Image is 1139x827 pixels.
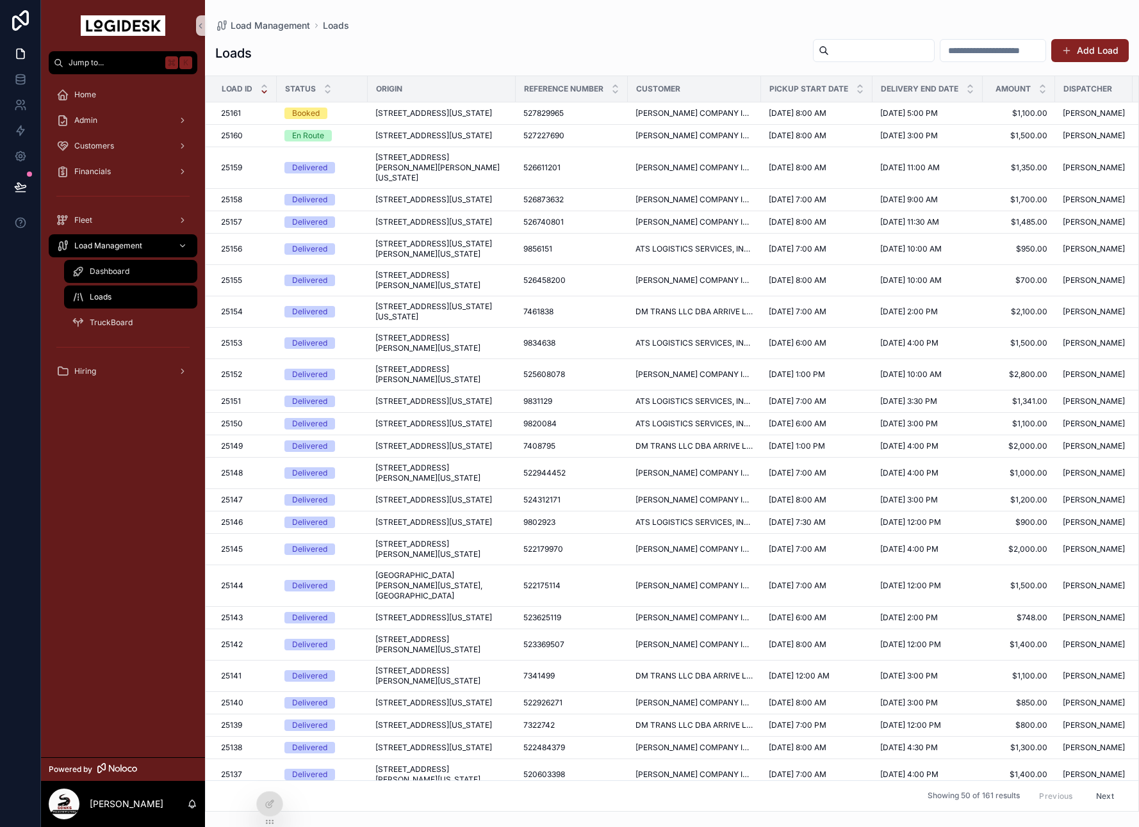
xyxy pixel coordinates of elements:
a: 25155 [221,275,269,285]
a: $1,500.00 [990,131,1047,141]
a: 25161 [221,108,269,118]
a: [STREET_ADDRESS][US_STATE] [375,195,508,205]
a: [DATE] 1:00 PM [769,441,865,451]
span: 526740801 [523,217,564,227]
a: 25151 [221,396,269,406]
span: 25148 [221,468,243,478]
span: 25160 [221,131,243,141]
a: [DATE] 7:00 AM [769,195,865,205]
span: [PERSON_NAME] COMPANY INC. [635,468,753,478]
a: [DATE] 6:00 AM [769,419,865,429]
span: [DATE] 2:00 PM [880,307,938,317]
span: [STREET_ADDRESS][US_STATE] [375,217,492,227]
span: [DATE] 3:30 PM [880,396,937,406]
span: 25147 [221,495,243,505]
span: [DATE] 6:00 AM [769,338,826,348]
a: ATS LOGISTICS SERVICES, INC. DBA SUREWAY TRANSPORTATION COMPANY & [PERSON_NAME] SPECIALIZED LOGIS... [635,396,753,406]
span: $1,100.00 [990,419,1047,429]
a: $1,200.00 [990,495,1047,505]
span: 9834638 [523,338,555,348]
span: [DATE] 7:00 AM [769,195,826,205]
span: [STREET_ADDRESS][US_STATE] [375,108,492,118]
span: Jump to... [69,58,160,68]
a: Delivered [284,440,360,452]
span: [STREET_ADDRESS][PERSON_NAME][US_STATE] [375,364,508,385]
a: 524312171 [523,495,620,505]
a: Fleet [49,209,197,232]
a: [PERSON_NAME] [1063,338,1125,348]
a: 25152 [221,369,269,380]
a: [PERSON_NAME] [1063,275,1125,285]
a: $950.00 [990,244,1047,254]
a: [DATE] 4:00 PM [880,468,975,478]
div: Delivered [292,440,327,452]
a: 25150 [221,419,269,429]
span: [STREET_ADDRESS][PERSON_NAME][PERSON_NAME][US_STATE] [375,152,508,183]
a: 527829965 [523,108,620,118]
span: [DATE] 8:00 AM [769,217,826,227]
a: [PERSON_NAME] COMPANY INC. [635,275,753,285]
a: Delivered [284,337,360,349]
span: [DATE] 8:00 AM [769,163,826,173]
a: [PERSON_NAME] COMPANY INC. [635,108,753,118]
a: [DATE] 6:00 AM [769,338,865,348]
a: $1,485.00 [990,217,1047,227]
div: Delivered [292,306,327,317]
a: 522944452 [523,468,620,478]
span: [PERSON_NAME] [1063,307,1125,317]
a: [PERSON_NAME] [1063,468,1125,478]
a: [DATE] 8:00 AM [769,217,865,227]
span: [DATE] 11:00 AM [880,163,940,173]
span: [STREET_ADDRESS][US_STATE] [375,195,492,205]
span: [PERSON_NAME] COMPANY INC. [635,163,753,173]
a: [DATE] 10:00 AM [880,244,975,254]
a: [PERSON_NAME] [1063,108,1125,118]
a: [PERSON_NAME] [1063,244,1125,254]
span: $1,000.00 [990,468,1047,478]
img: App logo [81,15,165,36]
div: Delivered [292,194,327,205]
span: [DATE] 7:00 AM [769,244,826,254]
span: [PERSON_NAME] [1063,195,1125,205]
span: [STREET_ADDRESS][US_STATE][PERSON_NAME][US_STATE] [375,239,508,259]
a: 25149 [221,441,269,451]
a: [DATE] 5:00 PM [880,108,975,118]
a: Delivered [284,396,360,407]
a: 25158 [221,195,269,205]
span: [DATE] 6:00 AM [769,419,826,429]
span: 25161 [221,108,241,118]
span: 9820084 [523,419,557,429]
a: 526873632 [523,195,620,205]
div: Delivered [292,467,327,479]
span: [STREET_ADDRESS][PERSON_NAME][US_STATE] [375,333,508,353]
div: Delivered [292,418,327,430]
span: 25153 [221,338,242,348]
a: [DATE] 4:00 PM [880,338,975,348]
a: 25154 [221,307,269,317]
a: [PERSON_NAME] [1063,495,1125,505]
span: 25155 [221,275,242,285]
a: Load Management [49,234,197,257]
span: [STREET_ADDRESS][US_STATE] [375,441,492,451]
span: [DATE] 7:00 AM [769,468,826,478]
div: Delivered [292,275,327,286]
a: [STREET_ADDRESS][US_STATE] [375,441,508,451]
a: ATS LOGISTICS SERVICES, INC. DBA SUREWAY TRANSPORTATION COMPANY & [PERSON_NAME] SPECIALIZED LOGIS... [635,338,753,348]
a: [STREET_ADDRESS][PERSON_NAME][US_STATE] [375,270,508,291]
span: ATS LOGISTICS SERVICES, INC. DBA SUREWAY TRANSPORTATION COMPANY & [PERSON_NAME] SPECIALIZED LOGIS... [635,419,753,429]
a: [PERSON_NAME] [1063,419,1125,429]
a: Delivered [284,306,360,317]
span: Hiring [74,366,96,376]
span: 25154 [221,307,243,317]
a: [DATE] 10:00 AM [880,369,975,380]
span: 9856151 [523,244,552,254]
a: $1,700.00 [990,195,1047,205]
span: [PERSON_NAME] [1063,441,1125,451]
